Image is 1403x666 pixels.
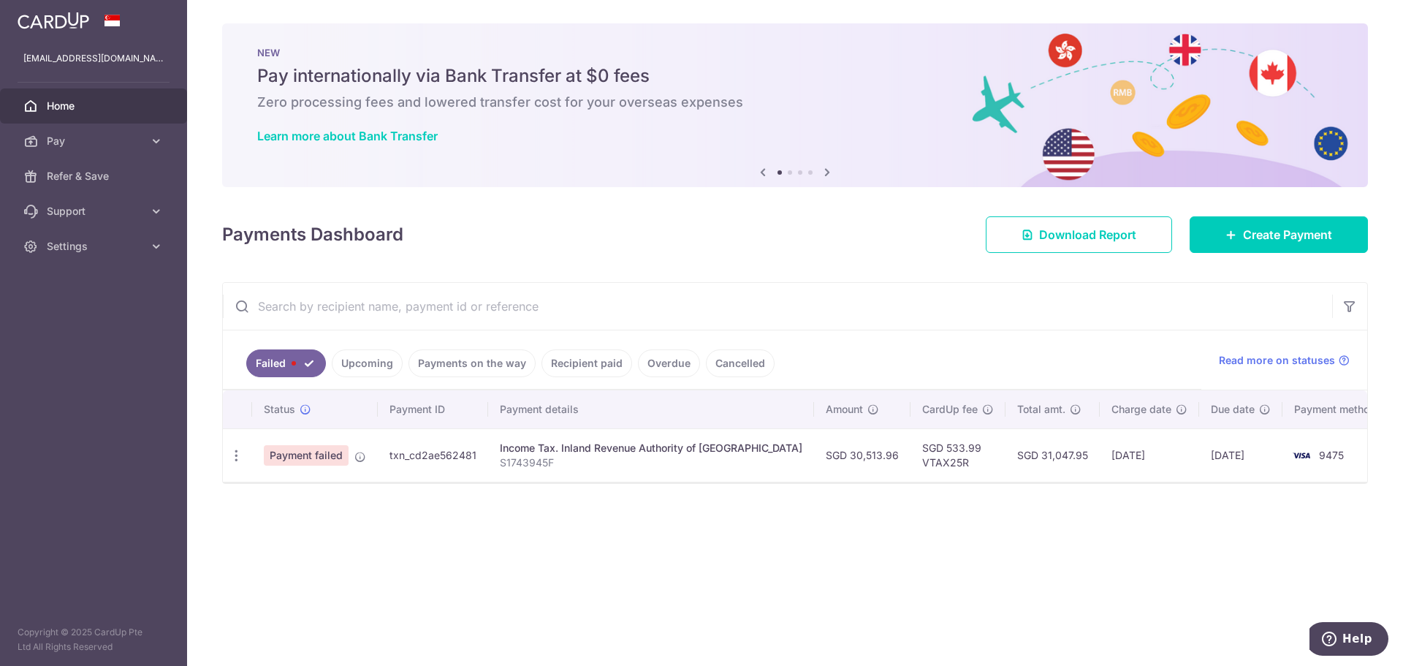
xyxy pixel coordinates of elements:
[246,349,326,377] a: Failed
[910,428,1005,482] td: SGD 533.99 VTAX25R
[1199,428,1282,482] td: [DATE]
[378,428,488,482] td: txn_cd2ae562481
[1319,449,1344,461] span: 9475
[257,129,438,143] a: Learn more about Bank Transfer
[826,402,863,417] span: Amount
[541,349,632,377] a: Recipient paid
[1111,402,1171,417] span: Charge date
[1243,226,1332,243] span: Create Payment
[1219,353,1350,368] a: Read more on statuses
[47,99,143,113] span: Home
[378,390,488,428] th: Payment ID
[488,390,814,428] th: Payment details
[47,134,143,148] span: Pay
[986,216,1172,253] a: Download Report
[1219,353,1335,368] span: Read more on statuses
[814,428,910,482] td: SGD 30,513.96
[1309,622,1388,659] iframe: Opens a widget where you can find more information
[257,64,1333,88] h5: Pay internationally via Bank Transfer at $0 fees
[257,94,1333,111] h6: Zero processing fees and lowered transfer cost for your overseas expenses
[222,222,403,248] h4: Payments Dashboard
[922,402,978,417] span: CardUp fee
[1190,216,1368,253] a: Create Payment
[47,169,143,183] span: Refer & Save
[1005,428,1100,482] td: SGD 31,047.95
[47,239,143,254] span: Settings
[264,402,295,417] span: Status
[23,51,164,66] p: [EMAIL_ADDRESS][DOMAIN_NAME]
[257,47,1333,58] p: NEW
[638,349,700,377] a: Overdue
[1039,226,1136,243] span: Download Report
[500,441,802,455] div: Income Tax. Inland Revenue Authority of [GEOGRAPHIC_DATA]
[264,445,349,466] span: Payment failed
[1282,390,1394,428] th: Payment method
[500,455,802,470] p: S1743945F
[1287,447,1316,464] img: Bank Card
[332,349,403,377] a: Upcoming
[408,349,536,377] a: Payments on the way
[223,283,1332,330] input: Search by recipient name, payment id or reference
[1017,402,1065,417] span: Total amt.
[1100,428,1199,482] td: [DATE]
[706,349,775,377] a: Cancelled
[18,12,89,29] img: CardUp
[222,23,1368,187] img: Bank transfer banner
[47,204,143,219] span: Support
[1211,402,1255,417] span: Due date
